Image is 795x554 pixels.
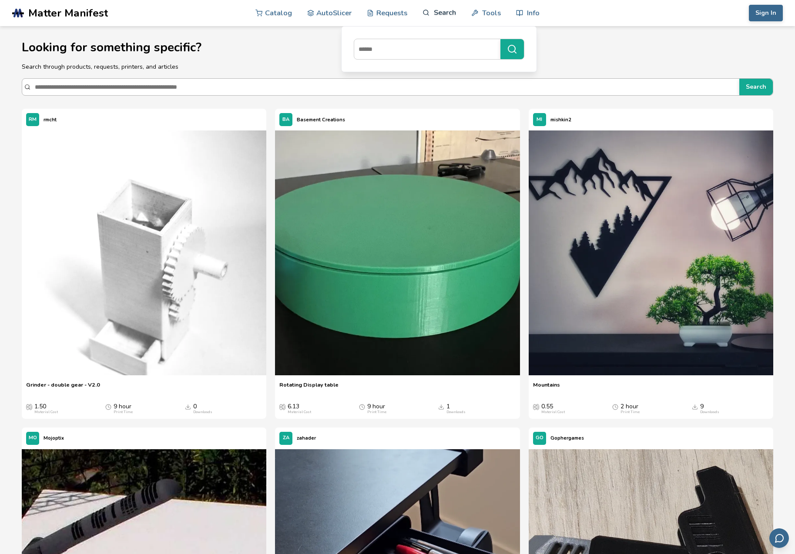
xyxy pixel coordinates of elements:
span: Downloads [185,403,191,410]
p: mishkin2 [550,115,571,124]
span: Average Cost [279,403,285,410]
p: Basement Creations [297,115,345,124]
button: Search [739,79,773,95]
div: 9 hour [367,403,386,414]
div: 1.50 [34,403,58,414]
span: Average Print Time [612,403,618,410]
p: rmcht [44,115,57,124]
span: RM [29,117,37,123]
p: Gophergames [550,434,584,443]
div: 9 hour [114,403,133,414]
span: MO [29,435,37,441]
button: Sign In [749,5,783,21]
span: BA [282,117,289,123]
p: Search through products, requests, printers, and articles [22,62,773,71]
span: Downloads [438,403,444,410]
div: Downloads [700,410,719,414]
div: Material Cost [288,410,311,414]
input: Search [35,79,735,95]
span: Average Print Time [105,403,111,410]
span: Average Cost [26,403,32,410]
span: Average Cost [533,403,539,410]
span: Matter Manifest [28,7,108,19]
a: Mountains [533,381,560,394]
div: 0.55 [541,403,565,414]
div: 6.13 [288,403,311,414]
div: Print Time [114,410,133,414]
div: 9 [700,403,719,414]
a: Grinder - double gear - V2.0 [26,381,100,394]
h1: Looking for something specific? [22,41,773,54]
div: Material Cost [541,410,565,414]
a: Rotating Display table [279,381,339,394]
div: Print Time [621,410,640,414]
div: Downloads [446,410,466,414]
div: Print Time [367,410,386,414]
p: Mojoptix [44,434,64,443]
div: Material Cost [34,410,58,414]
div: 1 [446,403,466,414]
p: zahader [297,434,316,443]
div: 2 hour [621,403,640,414]
span: MI [537,117,542,123]
span: GO [536,435,543,441]
span: Downloads [692,403,698,410]
div: 0 [193,403,212,414]
button: Send feedback via email [769,528,789,548]
span: ZA [283,435,289,441]
span: Average Print Time [359,403,365,410]
div: Downloads [193,410,212,414]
